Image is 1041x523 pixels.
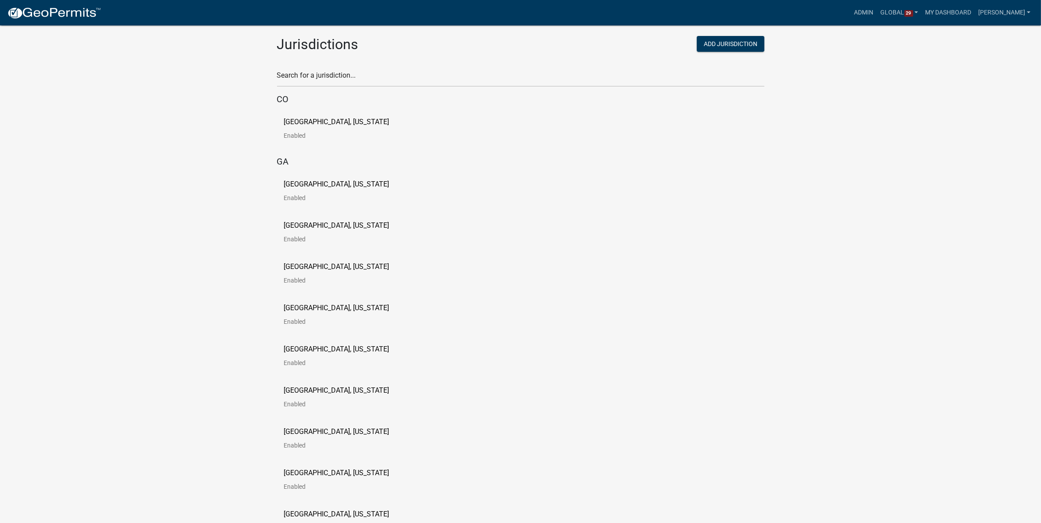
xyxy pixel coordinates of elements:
[284,118,403,146] a: [GEOGRAPHIC_DATA], [US_STATE]Enabled
[284,222,403,249] a: [GEOGRAPHIC_DATA], [US_STATE]Enabled
[877,4,922,21] a: Global29
[851,4,877,21] a: Admin
[904,10,913,17] span: 29
[284,118,389,125] p: [GEOGRAPHIC_DATA], [US_STATE]
[284,387,403,414] a: [GEOGRAPHIC_DATA], [US_STATE]Enabled
[284,428,389,435] p: [GEOGRAPHIC_DATA], [US_STATE]
[284,469,389,476] p: [GEOGRAPHIC_DATA], [US_STATE]
[284,346,389,353] p: [GEOGRAPHIC_DATA], [US_STATE]
[284,428,403,455] a: [GEOGRAPHIC_DATA], [US_STATE]Enabled
[284,181,389,188] p: [GEOGRAPHIC_DATA], [US_STATE]
[284,195,403,201] p: Enabled
[284,511,389,518] p: [GEOGRAPHIC_DATA], [US_STATE]
[284,304,403,332] a: [GEOGRAPHIC_DATA], [US_STATE]Enabled
[277,94,764,104] h5: CO
[284,181,403,208] a: [GEOGRAPHIC_DATA], [US_STATE]Enabled
[284,304,389,312] p: [GEOGRAPHIC_DATA], [US_STATE]
[284,222,389,229] p: [GEOGRAPHIC_DATA], [US_STATE]
[284,263,389,270] p: [GEOGRAPHIC_DATA], [US_STATE]
[284,360,403,366] p: Enabled
[277,36,514,53] h2: Jurisdictions
[284,346,403,373] a: [GEOGRAPHIC_DATA], [US_STATE]Enabled
[284,469,403,497] a: [GEOGRAPHIC_DATA], [US_STATE]Enabled
[284,263,403,290] a: [GEOGRAPHIC_DATA], [US_STATE]Enabled
[284,277,403,283] p: Enabled
[697,36,764,52] button: Add Jurisdiction
[284,387,389,394] p: [GEOGRAPHIC_DATA], [US_STATE]
[284,484,403,490] p: Enabled
[284,401,403,407] p: Enabled
[284,319,403,325] p: Enabled
[277,156,764,167] h5: GA
[284,236,403,242] p: Enabled
[975,4,1034,21] a: [PERSON_NAME]
[284,133,403,139] p: Enabled
[922,4,975,21] a: My Dashboard
[284,442,403,448] p: Enabled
